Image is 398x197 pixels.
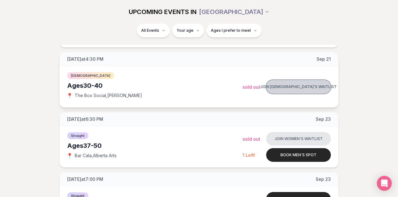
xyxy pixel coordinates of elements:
[266,148,331,162] button: Book men's spot
[243,84,260,90] span: Sold Out
[67,72,114,79] span: [DEMOGRAPHIC_DATA]
[316,176,331,182] span: Sep 23
[199,5,270,19] button: [GEOGRAPHIC_DATA]
[67,132,88,139] span: Straight
[67,116,103,122] span: [DATE] at 6:30 PM
[75,152,117,159] span: Bar Cala , Alberta Arts
[67,176,103,182] span: [DATE] at 7:00 PM
[67,141,243,150] div: Ages 37-50
[67,93,72,98] span: 📍
[316,116,331,122] span: Sep 23
[266,80,331,94] button: Join [DEMOGRAPHIC_DATA]'s waitlist
[67,56,104,62] span: [DATE] at 4:30 PM
[67,153,72,158] span: 📍
[317,56,331,62] span: Sep 21
[206,24,261,37] button: Ages I prefer to meet
[243,152,255,158] span: 1 Left!
[141,28,159,33] span: All Events
[67,81,243,90] div: Ages 30-40
[266,132,331,146] button: Join women's waitlist
[243,136,260,142] span: Sold Out
[177,28,193,33] span: Your age
[137,24,170,37] button: All Events
[377,176,392,191] div: Open Intercom Messenger
[211,28,251,33] span: Ages I prefer to meet
[172,24,204,37] button: Your age
[129,7,197,16] span: UPCOMING EVENTS IN
[75,92,142,99] span: The Box Social , [PERSON_NAME]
